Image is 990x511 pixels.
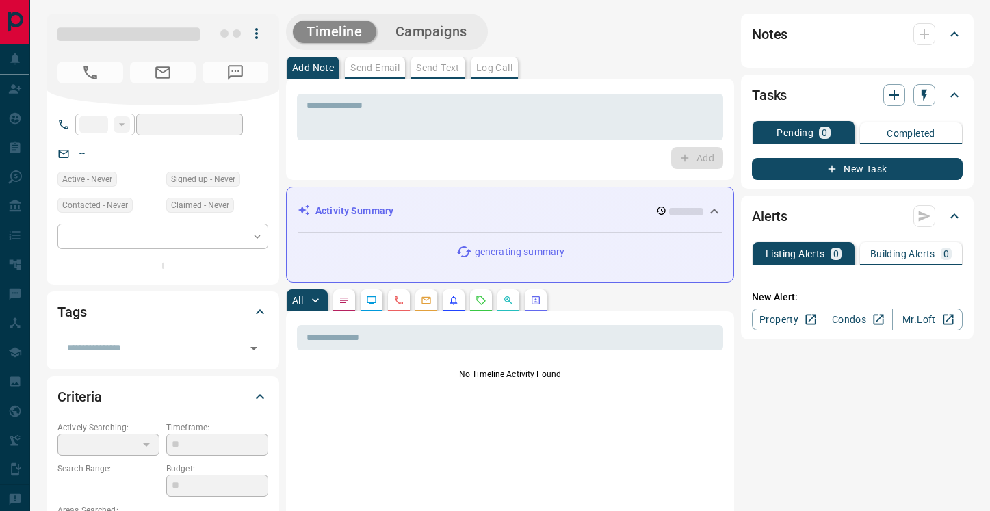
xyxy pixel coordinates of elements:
p: No Timeline Activity Found [297,368,723,380]
svg: Emails [421,295,432,306]
button: Campaigns [382,21,481,43]
svg: Agent Actions [530,295,541,306]
span: Active - Never [62,172,112,186]
span: Signed up - Never [171,172,235,186]
p: Completed [887,129,935,138]
button: New Task [752,158,963,180]
div: Notes [752,18,963,51]
span: Claimed - Never [171,198,229,212]
div: Tasks [752,79,963,112]
p: Timeframe: [166,421,268,434]
p: New Alert: [752,290,963,304]
p: Activity Summary [315,204,393,218]
div: Alerts [752,200,963,233]
span: Contacted - Never [62,198,128,212]
p: 0 [943,249,949,259]
svg: Listing Alerts [448,295,459,306]
div: Tags [57,296,268,328]
p: 0 [833,249,839,259]
h2: Alerts [752,205,787,227]
h2: Notes [752,23,787,45]
button: Timeline [293,21,376,43]
p: Search Range: [57,462,159,475]
a: Condos [822,309,892,330]
svg: Lead Browsing Activity [366,295,377,306]
button: Open [244,339,263,358]
svg: Opportunities [503,295,514,306]
p: Budget: [166,462,268,475]
a: Mr.Loft [892,309,963,330]
p: Add Note [292,63,334,73]
span: No Email [130,62,196,83]
p: generating summary [475,245,564,259]
div: Activity Summary [298,198,722,224]
a: -- [79,148,85,159]
p: All [292,296,303,305]
p: Listing Alerts [766,249,825,259]
a: Property [752,309,822,330]
h2: Tasks [752,84,787,106]
svg: Requests [476,295,486,306]
p: Pending [777,128,813,137]
svg: Notes [339,295,350,306]
h2: Criteria [57,386,102,408]
div: Criteria [57,380,268,413]
h2: Tags [57,301,86,323]
p: 0 [822,128,827,137]
p: Actively Searching: [57,421,159,434]
svg: Calls [393,295,404,306]
span: No Number [203,62,268,83]
p: -- - -- [57,475,159,497]
span: No Number [57,62,123,83]
p: Building Alerts [870,249,935,259]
